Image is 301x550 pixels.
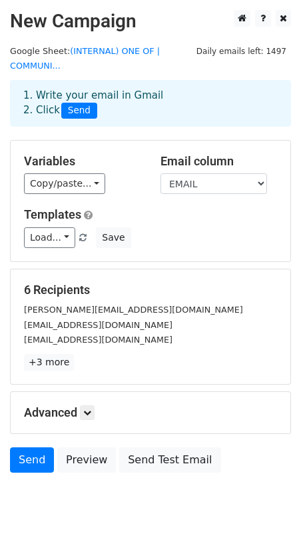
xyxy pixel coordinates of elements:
[24,173,105,194] a: Copy/paste...
[24,305,243,315] small: [PERSON_NAME][EMAIL_ADDRESS][DOMAIN_NAME]
[10,46,160,71] small: Google Sheet:
[10,447,54,473] a: Send
[24,320,172,330] small: [EMAIL_ADDRESS][DOMAIN_NAME]
[24,335,172,345] small: [EMAIL_ADDRESS][DOMAIN_NAME]
[24,283,277,297] h5: 6 Recipients
[192,46,291,56] a: Daily emails left: 1497
[24,207,81,221] a: Templates
[96,227,131,248] button: Save
[24,227,75,248] a: Load...
[10,10,291,33] h2: New Campaign
[10,46,160,71] a: (INTERNAL) ONE OF | COMMUNI...
[160,154,277,169] h5: Email column
[24,354,74,371] a: +3 more
[24,405,277,420] h5: Advanced
[119,447,220,473] a: Send Test Email
[234,486,301,550] iframe: Chat Widget
[13,88,288,119] div: 1. Write your email in Gmail 2. Click
[192,44,291,59] span: Daily emails left: 1497
[61,103,97,119] span: Send
[57,447,116,473] a: Preview
[24,154,141,169] h5: Variables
